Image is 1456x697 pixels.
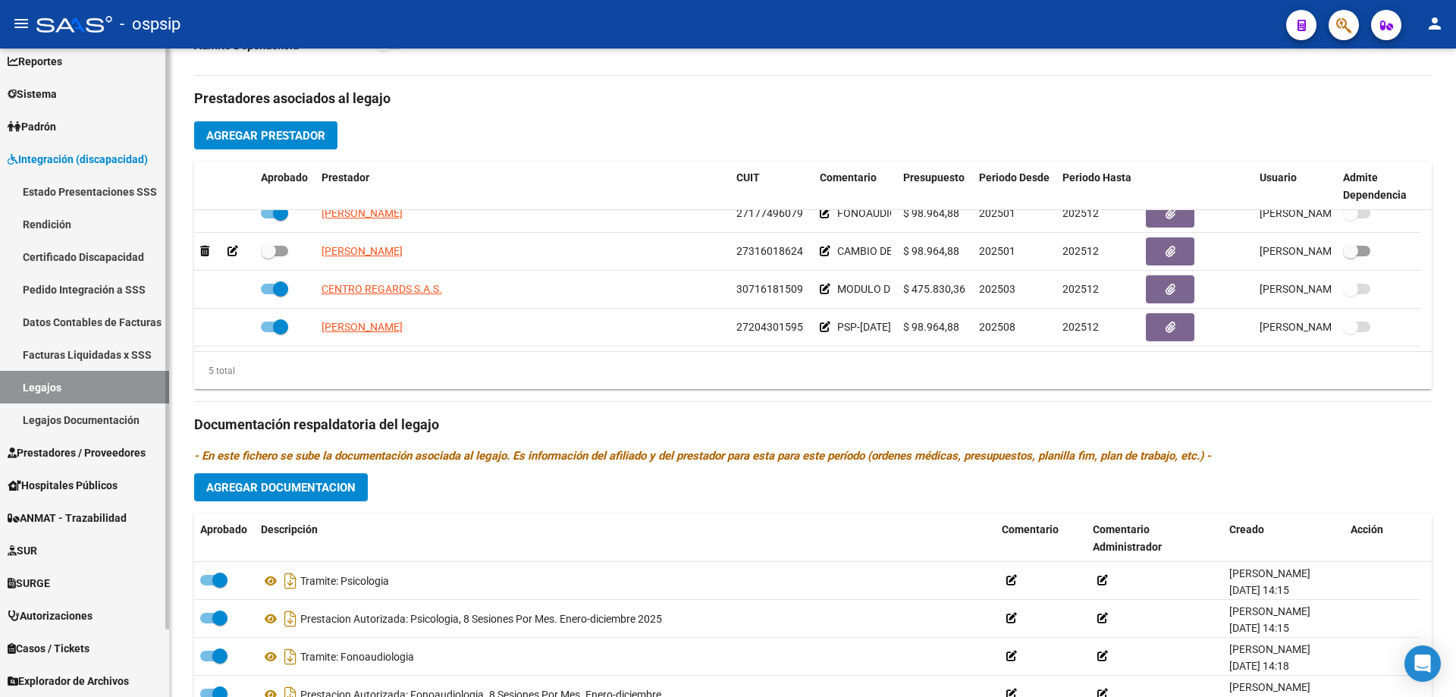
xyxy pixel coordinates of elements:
span: CAMBIO DE PRESTADOR AGOSTO 2025/PSICOPEDAGOGIA. [DATE], [DATE], [DATE] 18 HS. [PERSON_NAME] 1187 [837,245,1370,257]
span: Prestador [322,171,369,184]
datatable-header-cell: Periodo Hasta [1056,162,1140,212]
span: [PERSON_NAME] [DATE] [1260,245,1379,257]
span: $ 475.830,36 [903,283,965,295]
span: Agregar Documentacion [206,481,356,494]
span: Integración (discapacidad) [8,151,148,168]
span: [PERSON_NAME] [DATE] [1260,283,1379,295]
span: ANMAT - Trazabilidad [8,510,127,526]
i: Descargar documento [281,569,300,593]
div: Prestacion Autorizada: Psicologia, 8 Sesiones Por Mes. Enero-diciembre 2025 [261,607,990,631]
span: 27204301595 [736,321,803,333]
span: 202512 [1062,245,1099,257]
span: SURGE [8,575,50,592]
span: - ospsip [120,8,180,41]
h3: Prestadores asociados al legajo [194,88,1432,109]
span: Agregar Prestador [206,129,325,143]
i: Descargar documento [281,645,300,669]
span: $ 98.964,88 [903,245,959,257]
datatable-header-cell: Aprobado [255,162,315,212]
datatable-header-cell: Periodo Desde [973,162,1056,212]
datatable-header-cell: Prestador [315,162,730,212]
span: Prestadores / Proveedores [8,444,146,461]
span: [DATE] 14:18 [1229,660,1289,672]
div: Tramite: Psicologia [261,569,990,593]
datatable-header-cell: Presupuesto [897,162,973,212]
span: Comentario [820,171,877,184]
span: [DATE] 14:15 [1229,584,1289,596]
span: 30716181509 [736,283,803,295]
datatable-header-cell: Comentario [814,162,897,212]
span: Admite Dependencia [1343,171,1407,201]
span: 202512 [1062,283,1099,295]
span: Acción [1351,523,1383,535]
span: MODULO DE APOYO ALA INTEGRACION ESCOLAR- SAIE [837,283,1103,295]
span: Hospitales Públicos [8,477,118,494]
span: Explorador de Archivos [8,673,129,689]
span: Periodo Hasta [1062,171,1131,184]
span: Reportes [8,53,62,70]
span: $ 98.964,88 [903,321,959,333]
span: [PERSON_NAME] [DATE] [1260,207,1379,219]
span: Comentario [1002,523,1059,535]
span: 202512 [1062,321,1099,333]
span: [PERSON_NAME] [1229,643,1310,655]
datatable-header-cell: Acción [1345,513,1420,564]
span: FONOAUDIOLOGIA. [DATE] Y [DATE] 17 HS.PARAGUAY 1446 [837,207,1119,219]
span: Padrón [8,118,56,135]
mat-icon: person [1426,14,1444,33]
datatable-header-cell: Aprobado [194,513,255,564]
span: [PERSON_NAME] [1229,681,1310,693]
span: Autorizaciones [8,608,93,624]
span: 202508 [979,321,1015,333]
span: [DATE] 14:15 [1229,622,1289,634]
span: Aprobado [261,171,308,184]
span: Aprobado [200,523,247,535]
datatable-header-cell: Creado [1223,513,1345,564]
span: Periodo Desde [979,171,1050,184]
span: 27316018624 [736,245,803,257]
span: [PERSON_NAME] [322,321,403,333]
mat-icon: menu [12,14,30,33]
span: Sistema [8,86,57,102]
datatable-header-cell: Comentario [996,513,1087,564]
span: 27177496079 [736,207,803,219]
span: 202503 [979,283,1015,295]
span: Creado [1229,523,1264,535]
datatable-header-cell: CUIT [730,162,814,212]
i: - En este fichero se sube la documentación asociada al legajo. Es información del afiliado y del ... [194,449,1211,463]
button: Agregar Documentacion [194,473,368,501]
span: 202501 [979,207,1015,219]
button: Agregar Prestador [194,121,337,149]
h3: Documentación respaldatoria del legajo [194,414,1432,435]
div: Tramite: Fonoaudiologia [261,645,990,669]
span: CUIT [736,171,760,184]
datatable-header-cell: Comentario Administrador [1087,513,1223,564]
span: [PERSON_NAME] [322,245,403,257]
span: [PERSON_NAME] [DATE] [1260,321,1379,333]
span: SUR [8,542,37,559]
div: Open Intercom Messenger [1404,645,1441,682]
span: Descripción [261,523,318,535]
span: $ 98.964,88 [903,207,959,219]
span: Comentario Administrador [1093,523,1162,553]
datatable-header-cell: Descripción [255,513,996,564]
div: 5 total [194,363,235,379]
span: CENTRO REGARDS S.A.S. [322,283,442,295]
datatable-header-cell: Usuario [1254,162,1337,212]
span: Presupuesto [903,171,965,184]
span: Casos / Tickets [8,640,89,657]
span: [PERSON_NAME] [1229,605,1310,617]
i: Descargar documento [281,607,300,631]
datatable-header-cell: Admite Dependencia [1337,162,1420,212]
span: PSP-[DATE] Y [DATE] 18 HS -PERI 89 C.A.B.A. [837,321,1047,333]
span: 202501 [979,245,1015,257]
span: [PERSON_NAME] [1229,567,1310,579]
span: 202512 [1062,207,1099,219]
span: Usuario [1260,171,1297,184]
span: [PERSON_NAME] [322,207,403,219]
